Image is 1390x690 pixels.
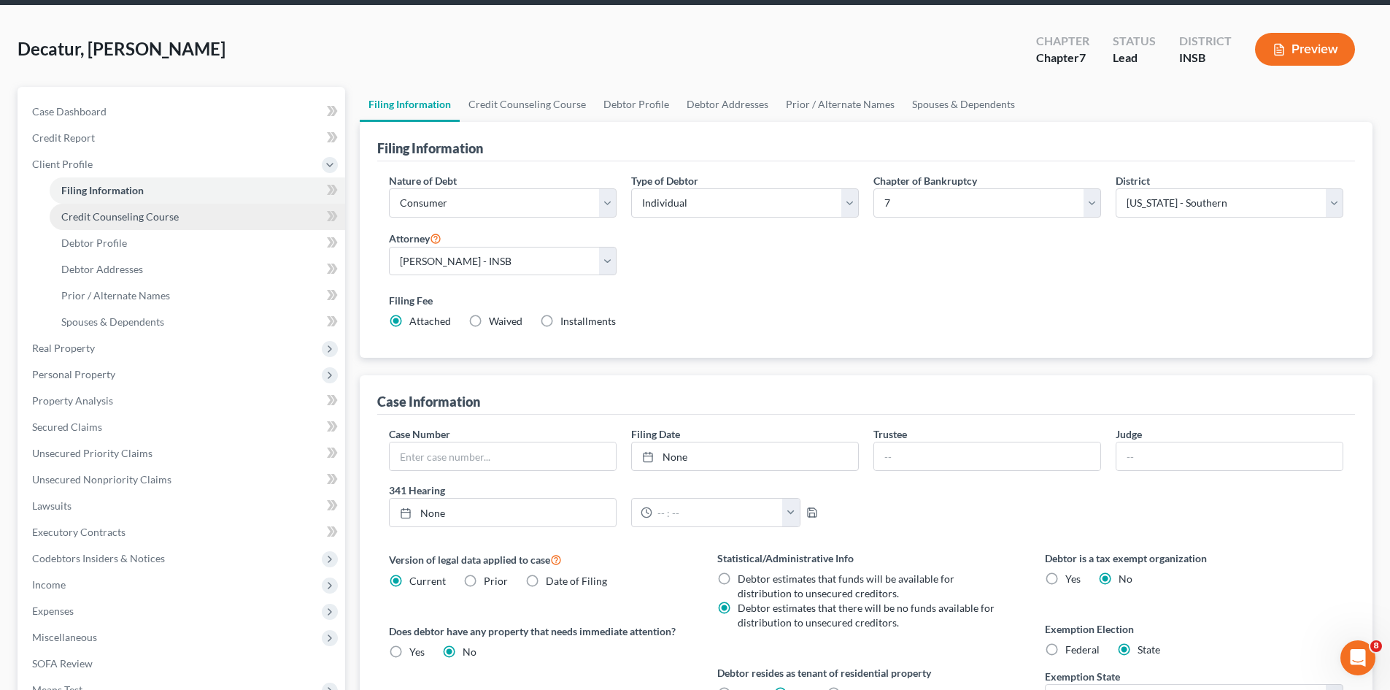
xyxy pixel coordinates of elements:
[1079,50,1086,64] span: 7
[198,23,228,53] img: Profile image for Lindsey
[738,602,995,629] span: Debtor estimates that there will be no funds available for distribution to unsecured creditors.
[560,315,616,327] span: Installments
[631,173,698,188] label: Type of Debtor
[32,394,113,407] span: Property Analysis
[21,276,271,303] div: Attorney's Disclosure of Compensation
[32,578,66,591] span: Income
[1255,33,1355,66] button: Preview
[390,442,616,470] input: Enter case number...
[20,493,345,519] a: Lawsuits
[21,345,271,372] div: Amendments
[1340,640,1375,675] iframe: Intercom live chat
[32,657,93,670] span: SOFA Review
[777,87,903,122] a: Prior / Alternate Names
[717,665,1016,681] label: Debtor resides as tenant of residential property
[50,177,345,204] a: Filing Information
[489,315,522,327] span: Waived
[874,442,1100,470] input: --
[389,293,1343,308] label: Filing Fee
[652,499,783,526] input: -- : --
[389,551,687,568] label: Version of legal data applied to case
[30,351,244,367] div: Amendments
[21,372,271,399] div: Import and Export Claims
[61,263,143,275] span: Debtor Addresses
[50,283,345,309] a: Prior / Alternate Names
[30,184,244,199] div: Send us a message
[1138,643,1160,656] span: State
[20,125,345,151] a: Credit Report
[20,440,345,467] a: Unsecured Priority Claims
[409,575,446,587] span: Current
[409,645,425,658] span: Yes
[29,129,263,153] p: How can we help?
[1113,50,1156,66] div: Lead
[32,447,152,459] span: Unsecured Priority Claims
[1045,669,1120,684] label: Exemption State
[546,575,607,587] span: Date of Filing
[1045,621,1343,637] label: Exemption Election
[21,241,271,270] button: Search for help
[15,172,277,227] div: Send us a messageWe typically reply in a few hours
[30,248,118,264] span: Search for help
[32,605,74,617] span: Expenses
[678,87,777,122] a: Debtor Addresses
[1179,33,1232,50] div: District
[632,442,858,470] a: None
[595,87,678,122] a: Debtor Profile
[171,23,200,53] img: Profile image for Emma
[409,315,451,327] span: Attached
[1113,33,1156,50] div: Status
[32,421,102,433] span: Secured Claims
[717,551,1016,566] label: Statistical/Administrative Info
[50,309,345,335] a: Spouses & Dependents
[1036,50,1089,66] div: Chapter
[50,256,345,283] a: Debtor Addresses
[32,631,97,643] span: Miscellaneous
[143,23,172,53] img: Profile image for Katie
[195,456,292,514] button: Help
[29,33,114,46] img: logo
[32,158,93,170] span: Client Profile
[32,552,165,564] span: Codebtors Insiders & Notices
[389,426,450,442] label: Case Number
[32,131,95,144] span: Credit Report
[1065,643,1100,656] span: Federal
[61,237,127,249] span: Debtor Profile
[50,230,345,256] a: Debtor Profile
[32,526,126,538] span: Executory Contracts
[1116,173,1150,188] label: District
[32,492,65,502] span: Home
[18,38,225,59] span: Decatur, [PERSON_NAME]
[1065,572,1081,585] span: Yes
[251,23,277,50] div: Close
[1116,426,1142,442] label: Judge
[32,499,72,512] span: Lawsuits
[484,575,508,587] span: Prior
[1119,572,1132,585] span: No
[121,492,171,502] span: Messages
[30,378,244,394] div: Import and Export Claims
[460,87,595,122] a: Credit Counseling Course
[903,87,1024,122] a: Spouses & Dependents
[32,368,115,380] span: Personal Property
[1116,442,1343,470] input: --
[1179,50,1232,66] div: INSB
[29,104,263,129] p: Hi there!
[61,210,179,223] span: Credit Counseling Course
[50,204,345,230] a: Credit Counseling Course
[389,173,457,188] label: Nature of Debt
[20,99,345,125] a: Case Dashboard
[1036,33,1089,50] div: Chapter
[32,105,107,118] span: Case Dashboard
[97,456,194,514] button: Messages
[738,572,954,599] span: Debtor estimates that funds will be available for distribution to unsecured creditors.
[61,289,170,302] span: Prior / Alternate Names
[32,342,95,354] span: Real Property
[382,483,866,498] label: 341 Hearing
[21,303,271,345] div: Statement of Financial Affairs - Payments Made in the Last 90 days
[30,309,244,340] div: Statement of Financial Affairs - Payments Made in the Last 90 days
[463,645,476,658] span: No
[1370,640,1382,652] span: 8
[360,87,460,122] a: Filing Information
[20,519,345,545] a: Executory Contracts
